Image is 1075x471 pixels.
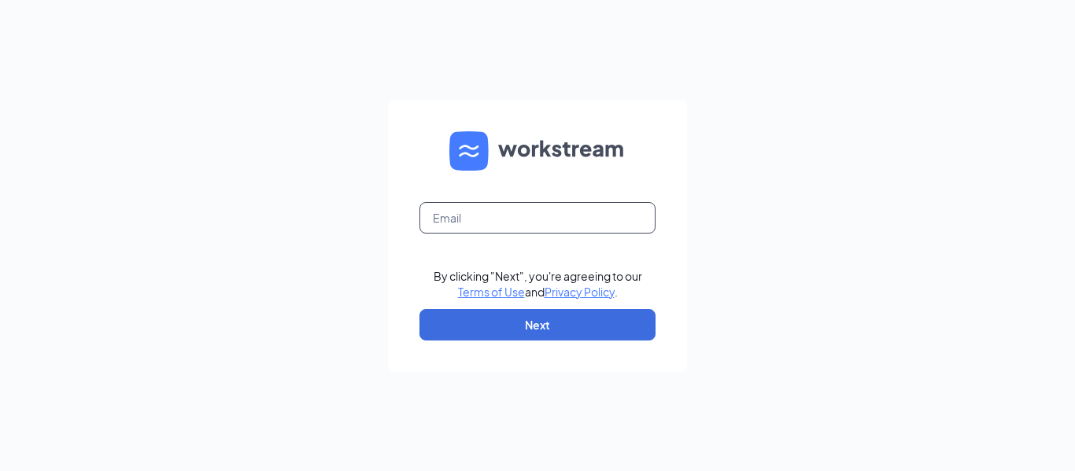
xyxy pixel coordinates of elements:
[458,285,525,299] a: Terms of Use
[449,131,626,171] img: WS logo and Workstream text
[545,285,615,299] a: Privacy Policy
[419,309,656,340] button: Next
[434,268,642,300] div: By clicking "Next", you're agreeing to our and .
[419,202,656,234] input: Email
